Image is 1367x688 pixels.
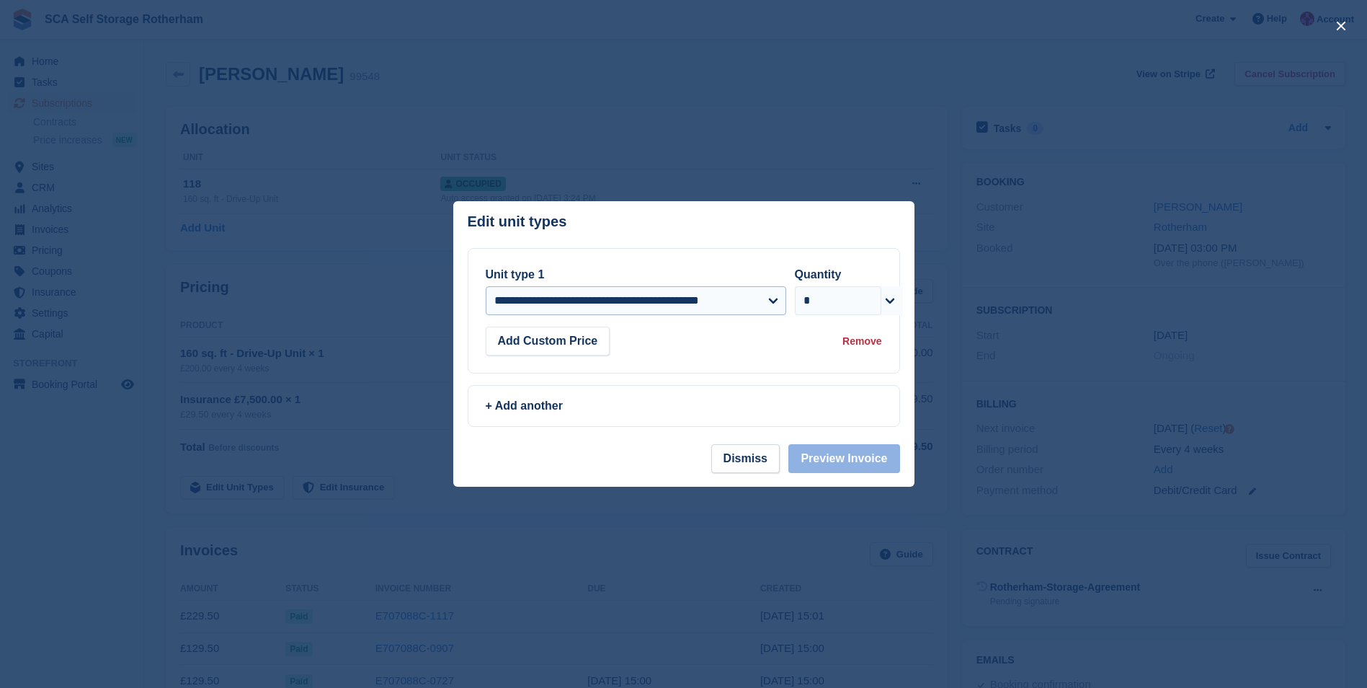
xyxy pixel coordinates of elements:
button: close [1330,14,1353,38]
p: Edit unit types [468,213,567,230]
button: Add Custom Price [486,327,610,356]
button: Preview Invoice [788,444,899,473]
label: Unit type 1 [486,268,545,281]
label: Quantity [795,268,842,281]
div: + Add another [486,397,882,415]
button: Dismiss [711,444,780,473]
div: Remove [842,334,881,349]
a: + Add another [468,385,900,427]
